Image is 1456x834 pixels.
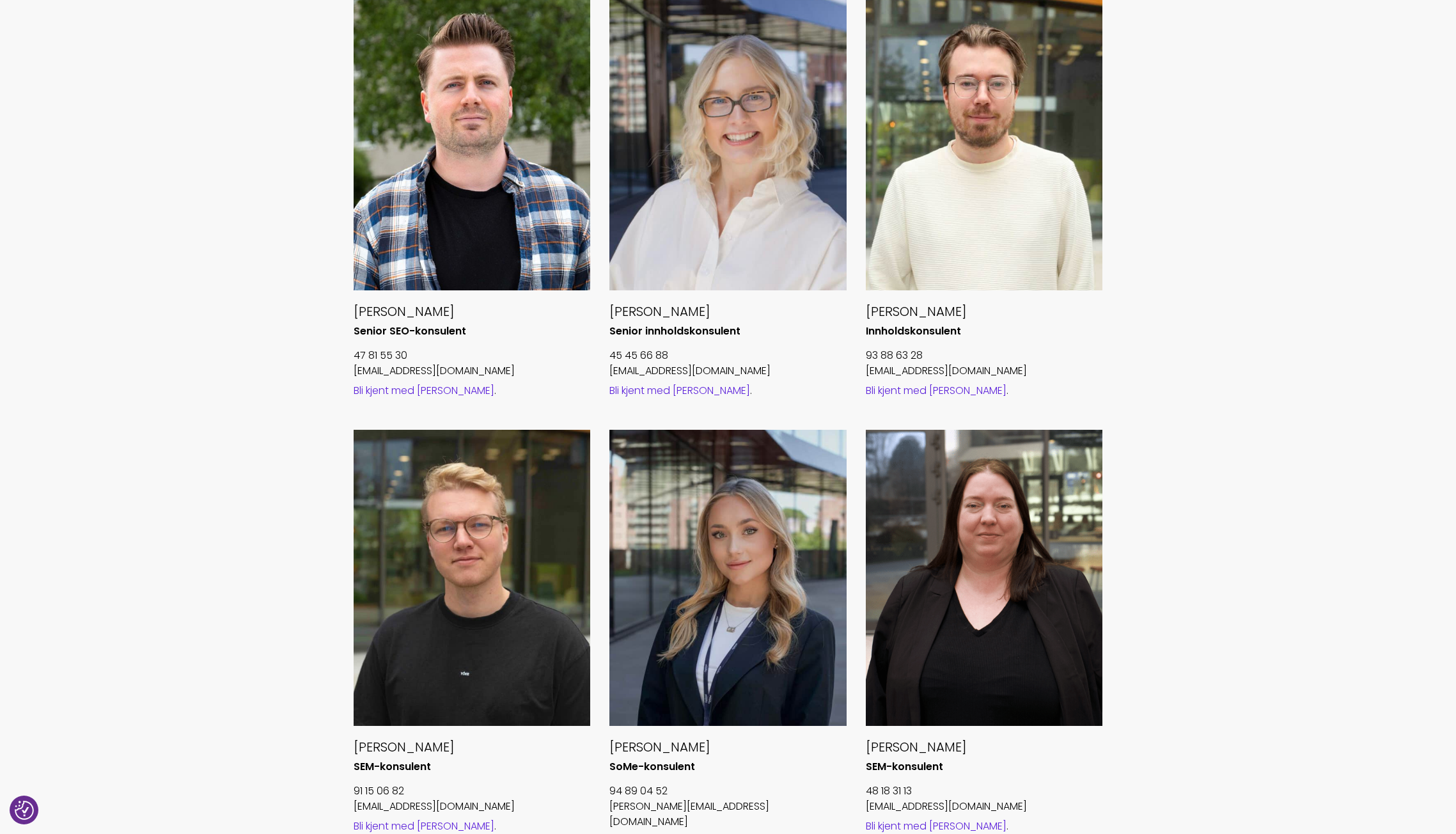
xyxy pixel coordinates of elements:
[866,348,1103,363] p: 93 88 63 28
[354,819,591,833] div: .
[866,303,1103,320] h5: [PERSON_NAME]
[354,384,591,398] div: .
[609,760,847,774] h6: SoMe-konsulent
[354,739,591,755] h5: [PERSON_NAME]
[354,348,591,363] p: 47 81 55 30
[866,363,1027,378] a: [EMAIL_ADDRESS][DOMAIN_NAME]
[354,325,591,338] h6: Senior SEO-konsulent
[866,325,1103,338] h6: Innholdskonsulent
[15,801,34,820] img: Revisit consent button
[866,739,1103,755] h5: [PERSON_NAME]
[354,303,591,320] h5: [PERSON_NAME]
[866,819,1006,833] a: Bli kjent med [PERSON_NAME]
[609,325,847,338] h6: Senior innholdskonsulent
[866,783,1103,799] p: 48 18 31 13
[354,819,494,833] a: Bli kjent med [PERSON_NAME]
[15,801,34,820] button: Samtykkepreferanser
[354,783,591,799] p: 91 15 06 82
[609,383,750,398] a: Bli kjent med [PERSON_NAME]
[609,363,771,378] a: [EMAIL_ADDRESS][DOMAIN_NAME]
[354,760,591,774] h6: SEM-konsulent
[609,348,847,363] p: 45 45 66 88
[609,303,847,320] h5: [PERSON_NAME]
[354,363,515,378] a: [EMAIL_ADDRESS][DOMAIN_NAME]
[866,383,1006,398] a: Bli kjent med [PERSON_NAME]
[609,384,847,398] div: .
[609,739,847,755] h5: [PERSON_NAME]
[609,799,769,829] a: [PERSON_NAME][EMAIL_ADDRESS][DOMAIN_NAME]
[866,760,1103,774] h6: SEM-konsulent
[866,819,1103,833] div: .
[609,783,847,799] p: 94 89 04 52
[354,799,515,814] a: [EMAIL_ADDRESS][DOMAIN_NAME]
[866,799,1027,814] a: [EMAIL_ADDRESS][DOMAIN_NAME]
[354,383,494,398] a: Bli kjent med [PERSON_NAME]
[866,384,1103,398] div: .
